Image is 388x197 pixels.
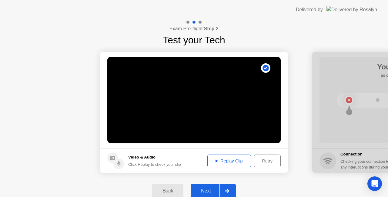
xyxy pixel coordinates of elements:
[128,162,181,167] div: Click Replay to check your clip
[192,188,219,194] div: Next
[128,154,181,160] h5: Video & Audio
[207,155,251,167] button: Replay Clip
[209,159,249,163] div: Replay Clip
[326,6,377,13] img: Delivered by Rosalyn
[169,25,219,32] h4: Exam Pre-flight:
[154,188,182,194] div: Back
[367,176,382,191] div: Open Intercom Messenger
[204,26,219,31] b: Step 2
[296,6,323,13] div: Delivered by
[256,159,279,163] div: Retry
[254,155,281,167] button: Retry
[163,33,225,47] h1: Test your Tech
